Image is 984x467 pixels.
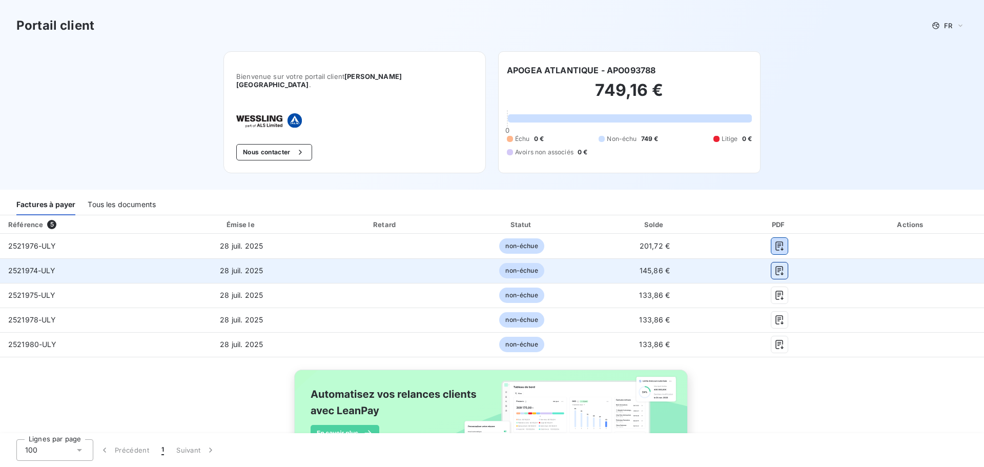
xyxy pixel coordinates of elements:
[639,315,670,324] span: 133,86 €
[505,126,509,134] span: 0
[742,134,752,144] span: 0 €
[88,194,156,215] div: Tous les documents
[236,72,402,89] span: [PERSON_NAME] [GEOGRAPHIC_DATA]
[591,219,718,230] div: Solde
[499,288,544,303] span: non-échue
[220,340,263,349] span: 28 juil. 2025
[723,219,836,230] div: PDF
[8,315,56,324] span: 2521978-ULY
[220,266,263,275] span: 28 juil. 2025
[8,266,56,275] span: 2521974-ULY
[8,291,56,299] span: 2521975-ULY
[47,220,56,229] span: 5
[515,134,530,144] span: Échu
[499,337,544,352] span: non-échue
[155,439,170,461] button: 1
[8,340,57,349] span: 2521980-ULY
[944,22,952,30] span: FR
[640,266,670,275] span: 145,86 €
[170,439,222,461] button: Suivant
[639,291,670,299] span: 133,86 €
[507,80,752,111] h2: 749,16 €
[641,134,659,144] span: 749 €
[16,16,94,35] h3: Portail client
[93,439,155,461] button: Précédent
[840,219,982,230] div: Actions
[515,148,573,157] span: Avoirs non associés
[639,340,670,349] span: 133,86 €
[578,148,587,157] span: 0 €
[220,241,263,250] span: 28 juil. 2025
[220,315,263,324] span: 28 juil. 2025
[499,238,544,254] span: non-échue
[220,291,263,299] span: 28 juil. 2025
[507,64,655,76] h6: APOGEA ATLANTIQUE - APO093788
[236,113,302,128] img: Company logo
[236,72,473,89] span: Bienvenue sur votre portail client .
[25,445,37,455] span: 100
[607,134,637,144] span: Non-échu
[457,219,587,230] div: Statut
[161,445,164,455] span: 1
[499,263,544,278] span: non-échue
[319,219,453,230] div: Retard
[722,134,738,144] span: Litige
[499,312,544,328] span: non-échue
[534,134,544,144] span: 0 €
[169,219,315,230] div: Émise le
[8,241,56,250] span: 2521976-ULY
[8,220,43,229] div: Référence
[16,194,75,215] div: Factures à payer
[640,241,670,250] span: 201,72 €
[236,144,312,160] button: Nous contacter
